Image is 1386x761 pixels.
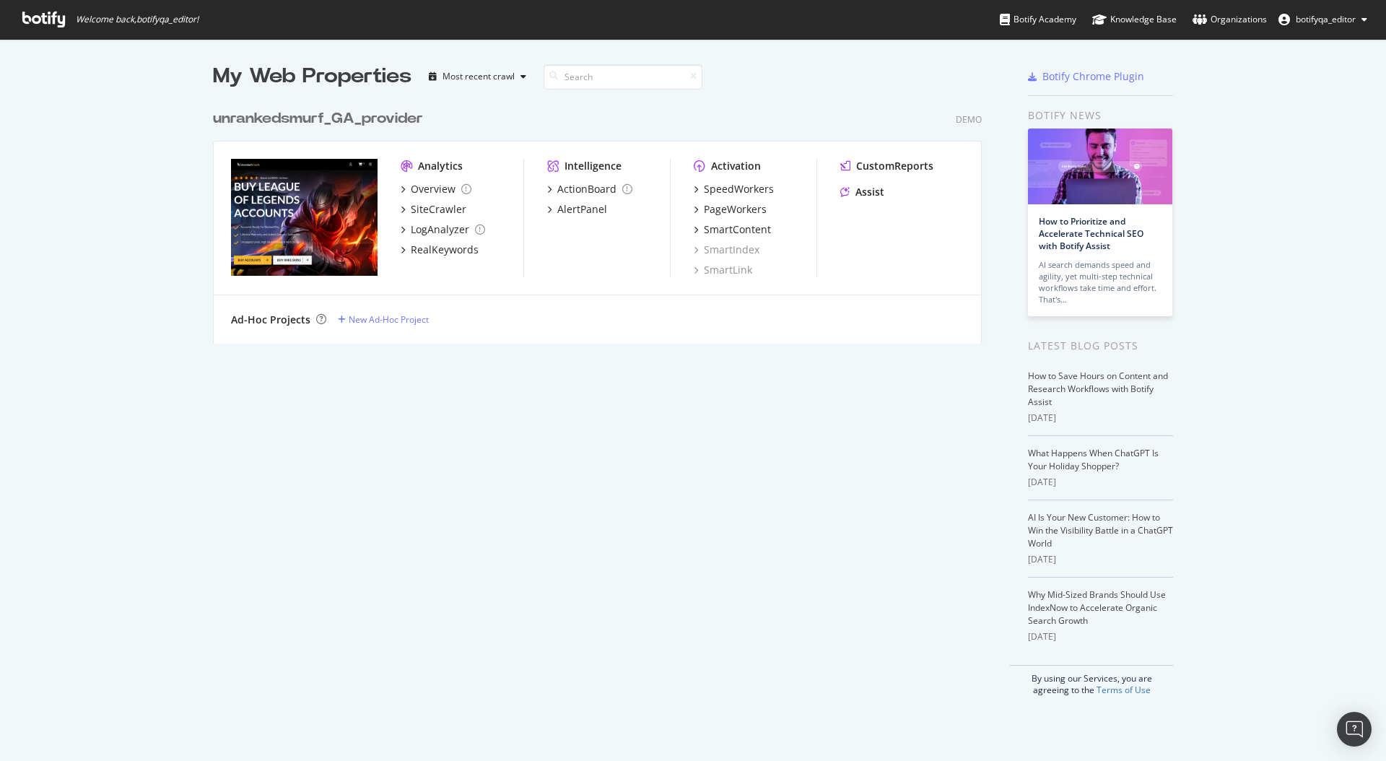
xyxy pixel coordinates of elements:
[213,62,411,91] div: My Web Properties
[1028,476,1173,489] div: [DATE]
[1097,684,1151,696] a: Terms of Use
[547,202,607,217] a: AlertPanel
[401,243,479,257] a: RealKeywords
[1028,588,1166,627] a: Why Mid-Sized Brands Should Use IndexNow to Accelerate Organic Search Growth
[1028,447,1159,472] a: What Happens When ChatGPT Is Your Holiday Shopper?
[1337,712,1372,747] div: Open Intercom Messenger
[423,65,532,88] button: Most recent crawl
[1092,12,1177,27] div: Knowledge Base
[401,182,471,196] a: Overview
[1028,69,1144,84] a: Botify Chrome Plugin
[76,14,199,25] span: Welcome back, botifyqa_editor !
[694,263,752,277] a: SmartLink
[704,202,767,217] div: PageWorkers
[411,202,466,217] div: SiteCrawler
[1028,338,1173,354] div: Latest Blog Posts
[856,159,933,173] div: CustomReports
[694,243,759,257] a: SmartIndex
[231,159,378,276] img: unrankedsmurf_GA_provider
[1042,69,1144,84] div: Botify Chrome Plugin
[401,202,466,217] a: SiteCrawler
[1000,12,1076,27] div: Botify Academy
[557,202,607,217] div: AlertPanel
[231,313,310,327] div: Ad-Hoc Projects
[1028,412,1173,425] div: [DATE]
[1039,215,1143,252] a: How to Prioritize and Accelerate Technical SEO with Botify Assist
[840,185,884,199] a: Assist
[1028,553,1173,566] div: [DATE]
[338,313,429,326] a: New Ad-Hoc Project
[704,222,771,237] div: SmartContent
[213,91,993,344] div: grid
[443,72,515,81] div: Most recent crawl
[1296,13,1356,25] span: botifyqa_editor
[855,185,884,199] div: Assist
[411,182,456,196] div: Overview
[694,222,771,237] a: SmartContent
[565,159,622,173] div: Intelligence
[1193,12,1267,27] div: Organizations
[557,182,616,196] div: ActionBoard
[1010,665,1173,696] div: By using our Services, you are agreeing to the
[694,202,767,217] a: PageWorkers
[411,222,469,237] div: LogAnalyzer
[694,182,774,196] a: SpeedWorkers
[704,182,774,196] div: SpeedWorkers
[401,222,485,237] a: LogAnalyzer
[411,243,479,257] div: RealKeywords
[840,159,933,173] a: CustomReports
[1039,259,1161,305] div: AI search demands speed and agility, yet multi-step technical workflows take time and effort. Tha...
[1028,511,1173,549] a: AI Is Your New Customer: How to Win the Visibility Battle in a ChatGPT World
[418,159,463,173] div: Analytics
[1028,108,1173,123] div: Botify news
[1028,129,1172,204] img: How to Prioritize and Accelerate Technical SEO with Botify Assist
[711,159,761,173] div: Activation
[956,113,982,126] div: Demo
[1028,630,1173,643] div: [DATE]
[1028,370,1168,408] a: How to Save Hours on Content and Research Workflows with Botify Assist
[547,182,632,196] a: ActionBoard
[349,313,429,326] div: New Ad-Hoc Project
[213,108,429,129] a: unrankedsmurf_GA_provider
[544,64,702,90] input: Search
[213,108,423,129] div: unrankedsmurf_GA_provider
[1267,8,1379,31] button: botifyqa_editor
